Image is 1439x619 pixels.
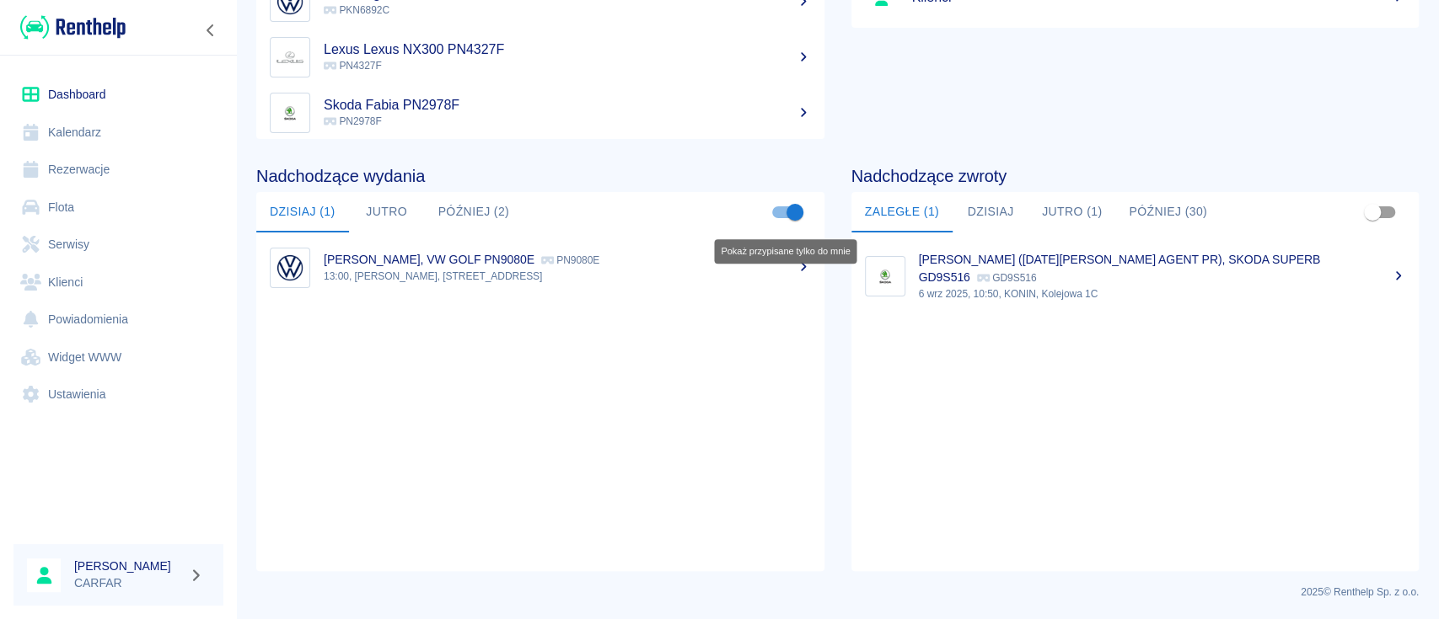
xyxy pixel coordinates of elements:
button: Zwiń nawigację [198,19,223,41]
h5: Lexus Lexus NX300 PN4327F [324,41,811,58]
h6: [PERSON_NAME] [74,558,182,574]
a: Dashboard [13,76,223,114]
a: ImageLexus Lexus NX300 PN4327F PN4327F [256,29,824,85]
span: Pokaż przypisane tylko do mnie [1356,196,1388,228]
a: Serwisy [13,226,223,264]
h5: Skoda Fabia PN2978F [324,97,811,114]
a: Image[PERSON_NAME], VW GOLF PN9080E PN9080E13:00, [PERSON_NAME], [STREET_ADDRESS] [256,239,824,296]
button: Później (30) [1115,192,1221,232]
button: Jutro [349,192,425,232]
p: CARFAR [74,574,182,592]
p: 13:00, [PERSON_NAME], [STREET_ADDRESS] [324,269,811,284]
button: Później (2) [425,192,524,232]
button: Dzisiaj [953,192,1028,232]
a: Klienci [13,264,223,301]
a: Ustawienia [13,376,223,414]
img: Image [274,252,306,284]
p: [PERSON_NAME] ([DATE][PERSON_NAME] AGENT PR), SKODA SUPERB GD9S516 [919,253,1321,284]
img: Renthelp logo [20,13,126,41]
a: Renthelp logo [13,13,126,41]
span: PN2978F [324,115,382,127]
div: Pokaż przypisane tylko do mnie [714,239,856,264]
button: Jutro (1) [1028,192,1115,232]
a: ImageSkoda Fabia PN2978F PN2978F [256,85,824,141]
a: Flota [13,189,223,227]
button: Dzisiaj (1) [256,192,349,232]
a: Rezerwacje [13,151,223,189]
span: PN4327F [324,60,382,72]
p: PN9080E [541,254,599,266]
a: Image[PERSON_NAME] ([DATE][PERSON_NAME] AGENT PR), SKODA SUPERB GD9S516 GD9S5166 wrz 2025, 10:50,... [851,239,1420,313]
a: Kalendarz [13,114,223,152]
img: Image [274,97,306,129]
p: GD9S516 [977,272,1037,284]
p: 6 wrz 2025, 10:50, KONIN, Kolejowa 1C [919,286,1406,301]
img: Image [274,41,306,73]
h4: Nadchodzące wydania [256,166,824,186]
img: Image [869,260,901,292]
span: Pokaż przypisane tylko do mnie [779,196,811,228]
button: Zaległe (1) [851,192,953,232]
a: Widget WWW [13,339,223,376]
p: 2025 © Renthelp Sp. z o.o. [256,584,1419,600]
h4: Nadchodzące zwroty [851,166,1420,186]
p: [PERSON_NAME], VW GOLF PN9080E [324,253,534,266]
a: Powiadomienia [13,301,223,339]
span: PKN6892C [324,4,389,16]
